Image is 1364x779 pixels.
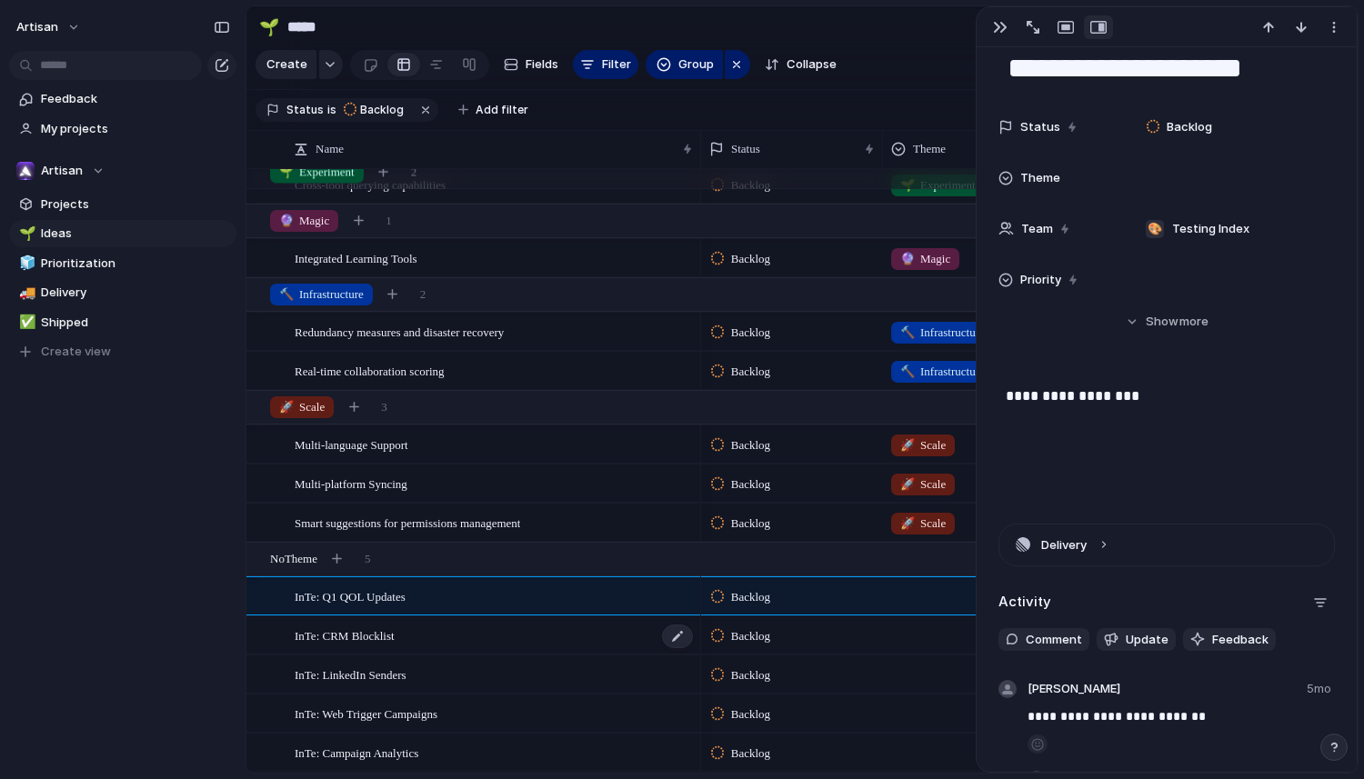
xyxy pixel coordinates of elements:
span: Ideas [41,225,230,243]
span: InTe: Web Trigger Campaigns [295,703,437,724]
span: Experiment [279,163,355,181]
span: Feedback [1212,631,1269,649]
span: Show [1146,313,1178,331]
button: Create [256,50,316,79]
button: Fields [496,50,566,79]
span: Backlog [731,744,770,763]
span: Multi-language Support [295,434,408,454]
span: 🚀 [900,516,915,530]
a: 🧊Prioritization [9,250,236,277]
span: 🚀 [900,438,915,452]
span: Infrastructure [900,363,985,381]
span: Scale [279,398,325,416]
span: Magic [900,250,950,268]
button: 🧊 [16,255,35,273]
button: Showmore [998,305,1335,338]
button: Comment [998,628,1089,652]
button: Delivery [999,524,1334,565]
span: Magic [279,212,329,230]
span: more [1179,313,1209,331]
a: 🚚Delivery [9,279,236,306]
span: 3 [381,398,387,416]
button: ✅ [16,314,35,332]
span: Artisan [41,162,83,180]
span: Add filter [476,102,528,118]
button: Update [1097,628,1176,652]
span: Priority [1020,271,1061,289]
span: Backlog [731,436,770,454]
button: is [324,100,340,120]
span: Backlog [731,627,770,645]
span: Status [1020,118,1060,136]
span: 5mo [1307,680,1335,702]
a: Feedback [9,85,236,113]
span: Backlog [731,363,770,381]
span: Projects [41,195,230,214]
span: Create view [41,343,111,361]
span: Shipped [41,314,230,332]
span: Testing Index [1172,220,1249,238]
span: Theme [913,140,946,158]
button: Create view [9,338,236,365]
span: Status [286,102,324,118]
span: 2 [411,163,417,181]
span: My projects [41,120,230,138]
span: [PERSON_NAME] [1028,680,1120,698]
span: InTe: CRM Blocklist [295,624,395,645]
span: Integrated Learning Tools [295,247,417,268]
span: Delivery [41,284,230,302]
button: 🚚 [16,284,35,302]
span: Redundancy measures and disaster recovery [295,321,504,342]
span: 5 [365,550,371,568]
span: Backlog [731,514,770,533]
span: Backlog [731,705,770,724]
span: Real-time collaboration scoring [295,360,445,381]
button: Collapse [757,50,844,79]
span: Fields [526,55,558,74]
button: Backlog [338,100,415,120]
h2: Activity [998,592,1051,613]
button: Feedback [1183,628,1276,652]
span: is [327,102,336,118]
span: Backlog [1167,118,1212,136]
span: Scale [900,514,946,533]
span: Filter [602,55,631,74]
span: Backlog [731,250,770,268]
span: Backlog [731,666,770,684]
span: Scale [900,475,946,494]
span: InTe: Q1 QOL Updates [295,585,406,606]
a: 🌱Ideas [9,220,236,247]
span: Artisan [16,18,58,36]
span: 2 [420,285,426,304]
div: 🌱 [19,224,32,245]
span: Team [1021,220,1053,238]
span: Smart suggestions for permissions management [295,512,520,533]
div: 🌱 [259,15,279,39]
span: 🔨 [900,365,915,378]
button: 🌱 [255,13,284,42]
span: InTe: Campaign Analytics [295,742,418,763]
span: Prioritization [41,255,230,273]
span: 🚀 [279,400,294,414]
span: InTe: LinkedIn Senders [295,664,406,684]
span: Theme [1020,169,1060,187]
span: Scale [900,436,946,454]
div: 🧊 [19,253,32,274]
a: ✅Shipped [9,309,236,336]
a: Projects [9,191,236,218]
span: 🔮 [900,252,915,265]
a: My projects [9,115,236,143]
span: Create [266,55,307,74]
span: Feedback [41,90,230,108]
span: Infrastructure [900,324,985,342]
button: Group [646,50,723,79]
span: 🌱 [279,165,294,178]
button: Artisan [9,157,236,185]
span: Infrastructure [279,285,364,304]
button: Add filter [447,97,539,123]
button: Artisan [8,13,90,42]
